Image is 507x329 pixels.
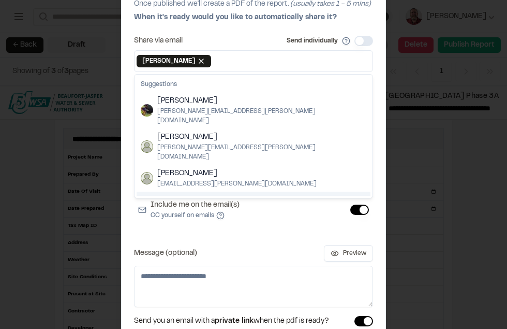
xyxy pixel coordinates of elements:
button: Preview [324,245,373,262]
div: Suggestions [135,75,372,198]
label: Include me on the email(s) [151,199,240,220]
span: [PERSON_NAME] [157,168,317,179]
label: Send individually [287,36,338,46]
label: Share via email [134,37,183,45]
span: Send you an email with a when the pdf is ready? [134,316,329,327]
span: private link [215,318,253,324]
p: CC yourself on emails [151,211,240,220]
div: Suggestions [137,77,370,92]
span: When it's ready would you like to automatically share it? [134,15,337,21]
span: [PERSON_NAME] [157,132,366,143]
img: Chris Ingolia [141,140,153,153]
span: [PERSON_NAME][EMAIL_ADDRESS][PERSON_NAME][DOMAIN_NAME] [157,143,366,162]
span: [PERSON_NAME][EMAIL_ADDRESS][PERSON_NAME][DOMAIN_NAME] [157,107,366,125]
label: Message (optional) [134,250,197,257]
span: [PERSON_NAME] [157,95,366,107]
span: [PERSON_NAME] [157,195,317,206]
button: Include me on the email(s)CC yourself on emails [216,211,225,220]
img: Jordan Silva [141,172,153,184]
span: [EMAIL_ADDRESS][PERSON_NAME][DOMAIN_NAME] [157,179,317,189]
span: [PERSON_NAME] [142,56,195,66]
span: (usually takes 1 - 5 mins) [290,1,371,7]
img: Victor Gaucin [141,104,153,117]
